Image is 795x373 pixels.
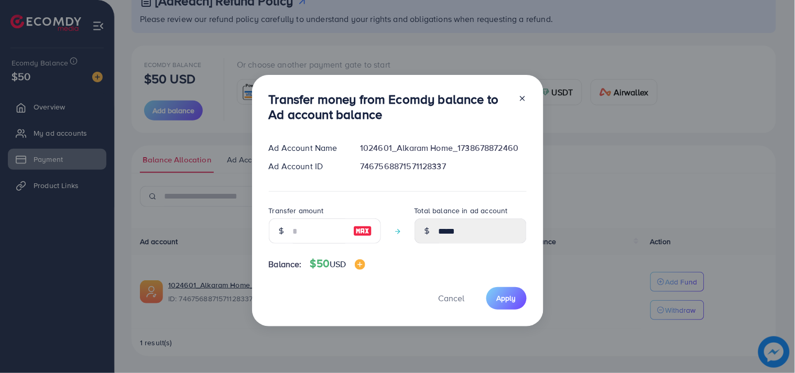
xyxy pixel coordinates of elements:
div: Ad Account ID [260,160,352,172]
div: Ad Account Name [260,142,352,154]
img: image [353,225,372,237]
label: Transfer amount [269,205,324,216]
div: 1024601_Alkaram Home_1738678872460 [352,142,535,154]
span: Balance: [269,258,302,270]
button: Cancel [426,287,478,310]
span: USD [330,258,346,270]
div: 7467568871571128337 [352,160,535,172]
img: image [355,259,365,270]
label: Total balance in ad account [415,205,508,216]
span: Cancel [439,292,465,304]
h4: $50 [310,257,365,270]
button: Apply [486,287,527,310]
span: Apply [497,293,516,303]
h3: Transfer money from Ecomdy balance to Ad account balance [269,92,510,122]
